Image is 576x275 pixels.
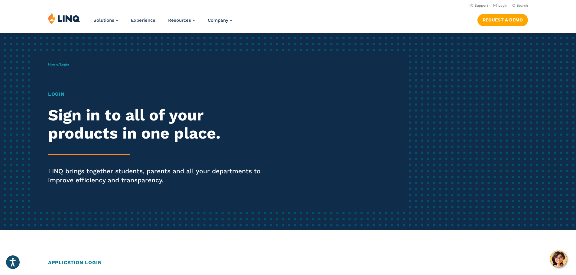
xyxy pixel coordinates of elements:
[93,18,118,23] a: Solutions
[477,14,528,26] a: Request a Demo
[48,167,270,185] p: LINQ brings together students, parents and all your departments to improve efficiency and transpa...
[48,62,69,66] span: /
[208,18,228,23] span: Company
[48,106,270,142] h2: Sign in to all of your products in one place.
[48,62,58,66] a: Home
[93,18,114,23] span: Solutions
[168,18,191,23] span: Resources
[477,13,528,26] nav: Button Navigation
[131,18,155,23] a: Experience
[517,4,528,8] span: Search
[168,18,195,23] a: Resources
[48,13,80,24] img: LINQ | K‑12 Software
[60,62,69,66] span: Login
[48,259,528,266] h2: Application Login
[493,4,507,8] a: Login
[550,251,567,267] button: Hello, have a question? Let’s chat.
[93,13,232,33] nav: Primary Navigation
[470,4,488,8] a: Support
[48,91,270,98] h1: Login
[208,18,232,23] a: Company
[512,3,528,8] button: Open Search Bar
